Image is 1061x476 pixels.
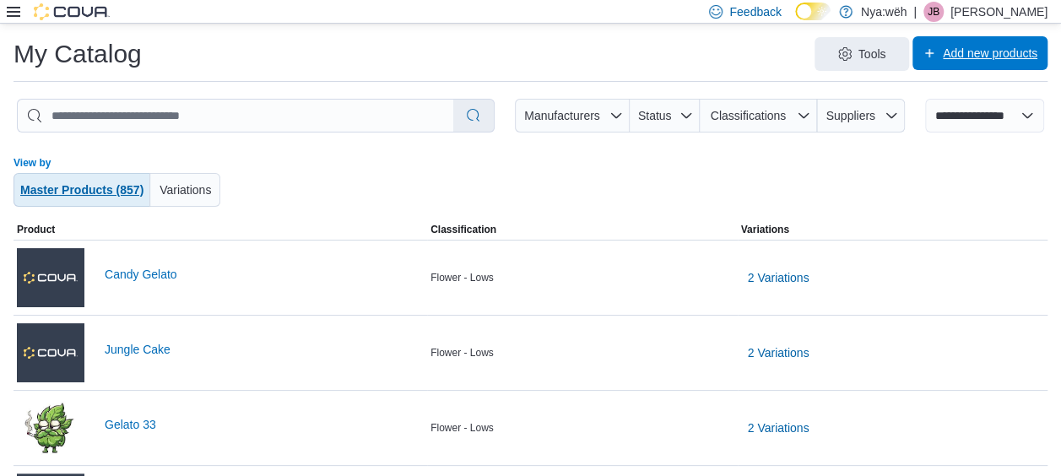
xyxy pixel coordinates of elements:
button: 2 Variations [741,336,816,370]
img: Jungle Cake [17,323,84,382]
span: JB [928,2,939,22]
span: Tools [858,46,886,62]
div: Jenna Bristol [923,2,944,22]
button: Suppliers [817,99,905,133]
a: Jungle Cake [105,343,424,356]
a: Candy Gelato [105,268,424,281]
button: 2 Variations [741,261,816,295]
span: Variations [160,183,211,197]
span: 2 Variations [748,269,809,286]
button: Classifications [700,99,817,133]
span: Feedback [729,3,781,20]
span: Variations [741,223,789,236]
span: Classification [430,223,496,236]
span: Suppliers [826,109,874,122]
button: Variations [150,173,220,207]
span: 2 Variations [748,419,809,436]
button: Status [630,99,700,133]
img: Cova [34,3,110,20]
label: View by [14,156,51,170]
span: Status [638,109,672,122]
button: Master Products (857) [14,173,150,207]
div: Flower - Lows [427,343,738,363]
div: Flower - Lows [427,418,738,438]
span: Manufacturers [524,109,599,122]
img: Candy Gelato [17,248,84,307]
h1: My Catalog [14,37,142,71]
p: [PERSON_NAME] [950,2,1047,22]
span: Master Products (857) [20,183,143,197]
span: 2 Variations [748,344,809,361]
input: Dark Mode [795,3,831,20]
p: | [913,2,917,22]
span: Dark Mode [795,20,796,21]
p: Nya:wëh [861,2,907,22]
button: Tools [815,37,909,71]
button: Add new products [912,36,1047,70]
button: Manufacturers [515,99,630,133]
span: Product [17,223,55,236]
div: Flower - Lows [427,268,738,288]
span: Classifications [711,109,786,122]
img: Gelato 33 [17,394,84,462]
span: Add new products [943,45,1037,62]
a: Gelato 33 [105,418,424,431]
button: 2 Variations [741,411,816,445]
